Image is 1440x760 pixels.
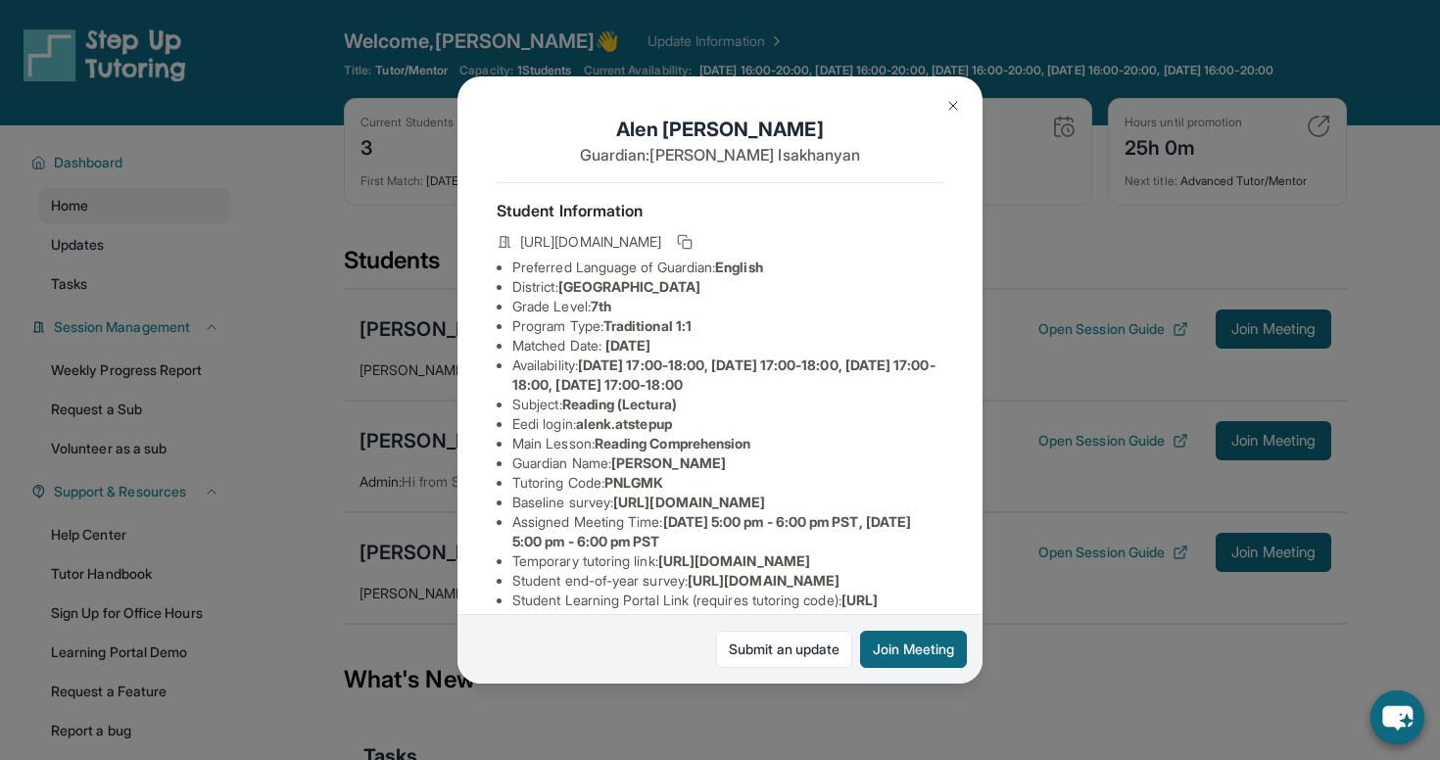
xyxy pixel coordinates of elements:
li: District: [512,277,943,297]
li: Temporary tutoring link : [512,551,943,571]
span: [URL][DOMAIN_NAME] [613,494,765,510]
h4: Student Information [497,199,943,222]
li: Tutoring Code : [512,473,943,493]
li: Subject : [512,395,943,414]
span: [URL][DOMAIN_NAME] [520,232,661,252]
img: Close Icon [945,98,961,114]
li: Baseline survey : [512,493,943,512]
span: [DATE] 17:00-18:00, [DATE] 17:00-18:00, [DATE] 17:00-18:00, [DATE] 17:00-18:00 [512,356,936,393]
h1: Alen [PERSON_NAME] [497,116,943,143]
span: [GEOGRAPHIC_DATA] [558,278,700,295]
li: Student end-of-year survey : [512,571,943,591]
span: 7th [591,298,611,314]
li: Assigned Meeting Time : [512,512,943,551]
li: Grade Level: [512,297,943,316]
span: [DATE] [605,337,650,354]
li: Preferred Language of Guardian: [512,258,943,277]
a: Submit an update [716,631,852,668]
span: [PERSON_NAME] [611,454,726,471]
span: [DATE] 5:00 pm - 6:00 pm PST, [DATE] 5:00 pm - 6:00 pm PST [512,513,911,549]
button: chat-button [1370,690,1424,744]
span: Reading (Lectura) [562,396,677,412]
li: Program Type: [512,316,943,336]
span: [URL][DOMAIN_NAME] [658,552,810,569]
span: alenk.atstepup [576,415,672,432]
li: Guardian Name : [512,453,943,473]
li: Main Lesson : [512,434,943,453]
span: PNLGMK [604,474,663,491]
span: Reading Comprehension [595,435,750,451]
span: English [715,259,763,275]
button: Copy link [673,230,696,254]
span: [URL][DOMAIN_NAME] [688,572,840,589]
button: Join Meeting [860,631,967,668]
li: Availability: [512,356,943,395]
li: Student Learning Portal Link (requires tutoring code) : [512,591,943,630]
span: Traditional 1:1 [603,317,692,334]
p: Guardian: [PERSON_NAME] Isakhanyan [497,143,943,166]
li: Matched Date: [512,336,943,356]
li: Eedi login : [512,414,943,434]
